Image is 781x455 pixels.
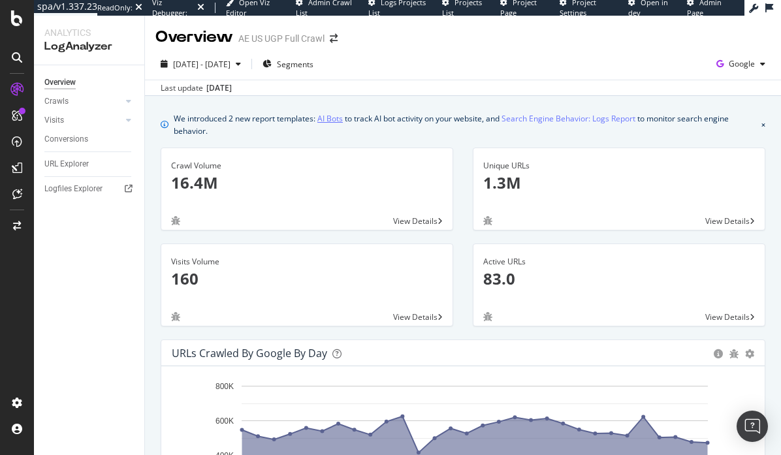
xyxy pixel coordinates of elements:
[44,182,103,196] div: Logfiles Explorer
[44,95,69,108] div: Crawls
[44,95,122,108] a: Crawls
[161,112,765,137] div: info banner
[737,411,768,442] div: Open Intercom Messenger
[257,54,319,74] button: Segments
[44,76,76,89] div: Overview
[44,133,88,146] div: Conversions
[705,311,750,322] span: View Details
[317,112,343,125] a: AI Bots
[483,312,492,321] div: bug
[171,172,443,194] p: 16.4M
[172,347,327,360] div: URLs Crawled by Google by day
[97,3,133,13] div: ReadOnly:
[44,157,89,171] div: URL Explorer
[277,59,313,70] span: Segments
[155,54,246,74] button: [DATE] - [DATE]
[330,34,338,43] div: arrow-right-arrow-left
[171,256,443,268] div: Visits Volume
[44,114,64,127] div: Visits
[714,349,723,358] div: circle-info
[215,416,234,426] text: 600K
[215,382,234,391] text: 800K
[483,268,755,290] p: 83.0
[705,215,750,227] span: View Details
[155,26,233,48] div: Overview
[173,59,231,70] span: [DATE] - [DATE]
[44,76,135,89] a: Overview
[44,39,134,54] div: LogAnalyzer
[483,256,755,268] div: Active URLs
[483,160,755,172] div: Unique URLs
[502,112,635,125] a: Search Engine Behavior: Logs Report
[393,215,438,227] span: View Details
[206,82,232,94] div: [DATE]
[44,26,134,39] div: Analytics
[758,109,769,140] button: close banner
[711,54,771,74] button: Google
[44,133,135,146] a: Conversions
[171,312,180,321] div: bug
[729,349,739,358] div: bug
[171,216,180,225] div: bug
[171,268,443,290] p: 160
[44,157,135,171] a: URL Explorer
[171,160,443,172] div: Crawl Volume
[238,32,325,45] div: AE US UGP Full Crawl
[44,182,135,196] a: Logfiles Explorer
[393,311,438,322] span: View Details
[745,349,754,358] div: gear
[483,172,755,194] p: 1.3M
[729,58,755,69] span: Google
[483,216,492,225] div: bug
[174,112,756,137] div: We introduced 2 new report templates: to track AI bot activity on your website, and to monitor se...
[44,114,122,127] a: Visits
[161,82,232,94] div: Last update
